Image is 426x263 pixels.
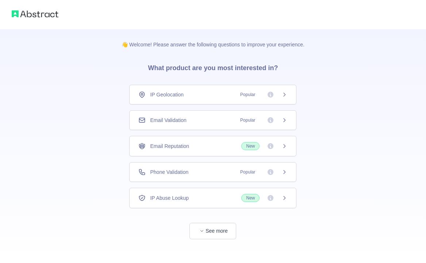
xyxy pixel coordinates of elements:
[236,91,260,98] span: Popular
[189,223,236,239] button: See more
[136,48,289,85] h3: What product are you most interested in?
[150,117,186,124] span: Email Validation
[150,91,184,98] span: IP Geolocation
[236,168,260,176] span: Popular
[236,117,260,124] span: Popular
[150,168,188,176] span: Phone Validation
[110,29,316,48] p: 👋 Welcome! Please answer the following questions to improve your experience.
[12,9,58,19] img: Abstract logo
[241,194,260,202] span: New
[241,142,260,150] span: New
[150,142,189,150] span: Email Reputation
[150,194,189,202] span: IP Abuse Lookup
